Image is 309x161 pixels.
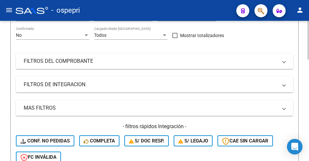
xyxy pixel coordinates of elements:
mat-expansion-panel-header: MAS FILTROS [16,100,293,116]
mat-expansion-panel-header: FILTROS DEL COMPROBANTE [16,53,293,69]
span: Mostrar totalizadores [180,32,224,39]
div: Open Intercom Messenger [287,139,303,154]
h4: - filtros rápidos Integración - [16,123,293,130]
span: FC Inválida [20,154,56,160]
mat-icon: person [296,6,304,14]
button: S/ Doc Resp. [124,135,169,146]
span: No [16,33,22,38]
mat-expansion-panel-header: FILTROS DE INTEGRACION [16,77,293,92]
span: Todos [94,33,106,38]
button: CAE SIN CARGAR [217,135,273,146]
button: Conf. no pedidas [16,135,74,146]
span: S/ Doc Resp. [129,138,165,144]
mat-icon: menu [5,6,13,14]
mat-panel-title: FILTROS DEL COMPROBANTE [24,58,278,65]
button: S/ legajo [174,135,213,146]
span: CAE SIN CARGAR [222,138,268,144]
span: - ospepri [51,3,80,18]
span: S/ legajo [178,138,208,144]
button: Completa [79,135,119,146]
span: Completa [84,138,115,144]
mat-panel-title: FILTROS DE INTEGRACION [24,81,278,88]
mat-panel-title: MAS FILTROS [24,104,278,112]
span: Conf. no pedidas [20,138,70,144]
